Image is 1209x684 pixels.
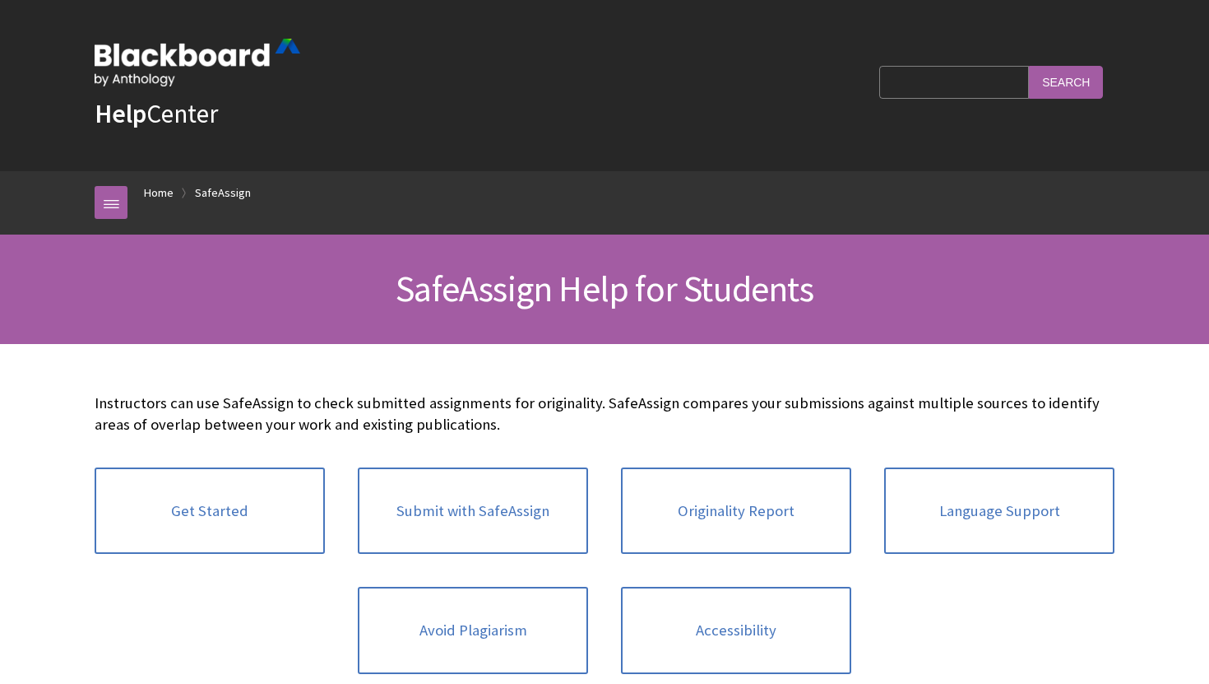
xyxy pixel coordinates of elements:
strong: Help [95,97,146,130]
img: Blackboard by Anthology [95,39,300,86]
a: HelpCenter [95,97,218,130]
a: Submit with SafeAssign [358,468,588,555]
p: Instructors can use SafeAssign to check submitted assignments for originality. SafeAssign compare... [95,393,1114,435]
a: Avoid Plagiarism [358,587,588,674]
a: Get Started [95,468,325,555]
a: Language Support [884,468,1114,555]
a: Originality Report [621,468,851,555]
a: Accessibility [621,587,851,674]
span: SafeAssign Help for Students [396,266,813,311]
input: Search [1029,66,1103,98]
a: Home [144,183,174,203]
a: SafeAssign [195,183,251,203]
